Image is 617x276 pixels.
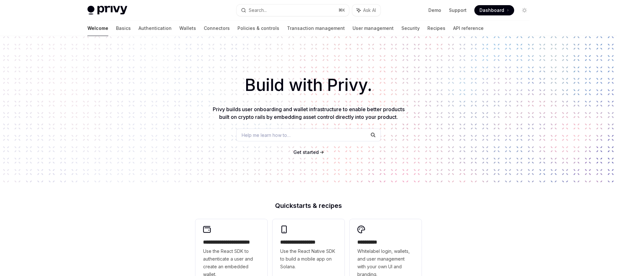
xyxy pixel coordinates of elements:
[213,106,405,120] span: Privy builds user onboarding and wallet infrastructure to enable better products built on crypto ...
[87,21,108,36] a: Welcome
[453,21,484,36] a: API reference
[237,4,349,16] button: Search...⌘K
[338,8,345,13] span: ⌘ K
[204,21,230,36] a: Connectors
[519,5,530,15] button: Toggle dark mode
[353,21,394,36] a: User management
[139,21,172,36] a: Authentication
[237,21,279,36] a: Policies & controls
[249,6,267,14] div: Search...
[352,4,380,16] button: Ask AI
[287,21,345,36] a: Transaction management
[293,149,319,156] a: Get started
[280,247,337,271] span: Use the React Native SDK to build a mobile app on Solana.
[427,21,445,36] a: Recipes
[242,132,291,138] span: Help me learn how to…
[195,202,422,209] h2: Quickstarts & recipes
[449,7,467,13] a: Support
[401,21,420,36] a: Security
[428,7,441,13] a: Demo
[87,6,127,15] img: light logo
[179,21,196,36] a: Wallets
[363,7,376,13] span: Ask AI
[479,7,504,13] span: Dashboard
[10,73,607,98] h1: Build with Privy.
[474,5,514,15] a: Dashboard
[116,21,131,36] a: Basics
